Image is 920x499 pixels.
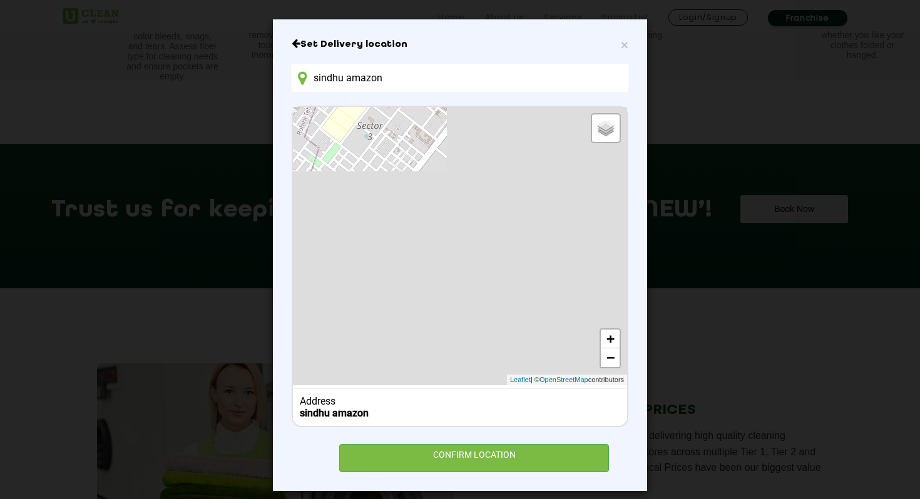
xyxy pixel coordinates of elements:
button: Close [621,38,628,51]
div: CONFIRM LOCATION [339,444,609,472]
input: Enter location [292,64,628,92]
span: × [621,38,628,52]
a: Leaflet [510,375,531,385]
div: Address [300,395,621,407]
h6: Close [292,38,628,51]
a: Zoom out [601,348,620,367]
a: Layers [592,114,620,142]
div: | © contributors [507,375,627,385]
a: OpenStreetMap [539,375,588,385]
b: sindhu amazon [300,407,369,419]
a: Zoom in [601,330,620,348]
